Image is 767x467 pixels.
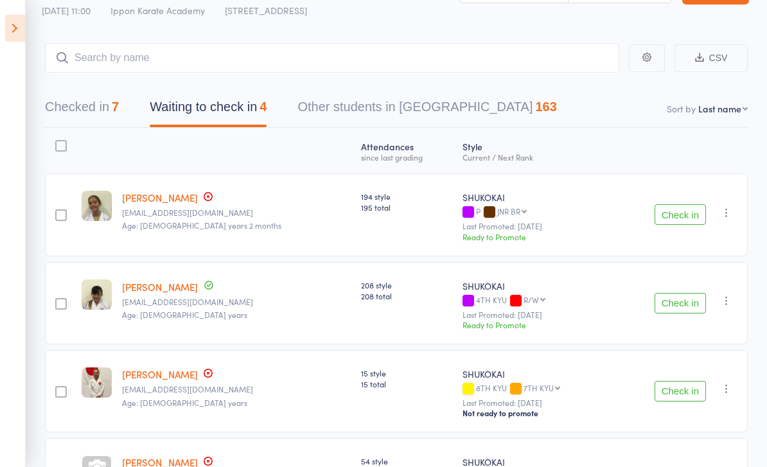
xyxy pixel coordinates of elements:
div: R/W [524,295,539,304]
button: Check in [655,293,706,313]
span: 208 style [361,279,452,290]
div: JNR BR [497,207,520,215]
img: image1572251555.png [82,279,112,310]
span: [STREET_ADDRESS] [225,4,307,17]
span: Age: [DEMOGRAPHIC_DATA] years [122,397,247,408]
span: Age: [DEMOGRAPHIC_DATA] years [122,309,247,320]
a: [PERSON_NAME] [122,280,198,294]
span: 15 style [361,367,452,378]
input: Search by name [45,43,619,73]
div: Style [457,134,610,168]
div: 163 [535,100,556,114]
div: Ready to Promote [463,231,604,242]
div: SHUKOKAI [463,191,604,204]
a: [PERSON_NAME] [122,367,198,381]
small: gstefan23@yahoo.com.au [122,385,351,394]
span: 15 total [361,378,452,389]
button: CSV [674,44,748,72]
div: Last name [698,102,741,115]
button: Check in [655,381,706,401]
div: P [463,207,604,218]
button: Checked in7 [45,93,119,127]
label: Sort by [667,102,696,115]
div: 4 [260,100,267,114]
a: [PERSON_NAME] [122,191,198,204]
span: Ippon Karate Academy [110,4,205,17]
div: 8TH KYU [463,383,604,394]
div: Ready to Promote [463,319,604,330]
div: 4TH KYU [463,295,604,306]
small: Last Promoted: [DATE] [463,398,604,407]
img: image1581407205.png [82,191,112,221]
span: 194 style [361,191,452,202]
div: since last grading [361,153,452,161]
small: ishizuka@iinet.net.au [122,208,351,217]
button: Check in [655,204,706,225]
span: 195 total [361,202,452,213]
button: Waiting to check in4 [150,93,267,127]
small: Last Promoted: [DATE] [463,222,604,231]
span: [DATE] 11:00 [42,4,91,17]
div: Atten­dances [356,134,457,168]
div: SHUKOKAI [463,367,604,380]
span: Age: [DEMOGRAPHIC_DATA] years 2 months [122,220,281,231]
div: Not ready to promote [463,408,604,418]
span: 54 style [361,455,452,466]
button: Other students in [GEOGRAPHIC_DATA]163 [297,93,556,127]
div: SHUKOKAI [463,279,604,292]
div: 7 [112,100,119,114]
div: Current / Next Rank [463,153,604,161]
small: Last Promoted: [DATE] [463,310,604,319]
img: image1746438534.png [82,367,112,398]
span: 208 total [361,290,452,301]
div: 7TH KYU [524,383,554,392]
small: reiko@reymay.com [122,297,351,306]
